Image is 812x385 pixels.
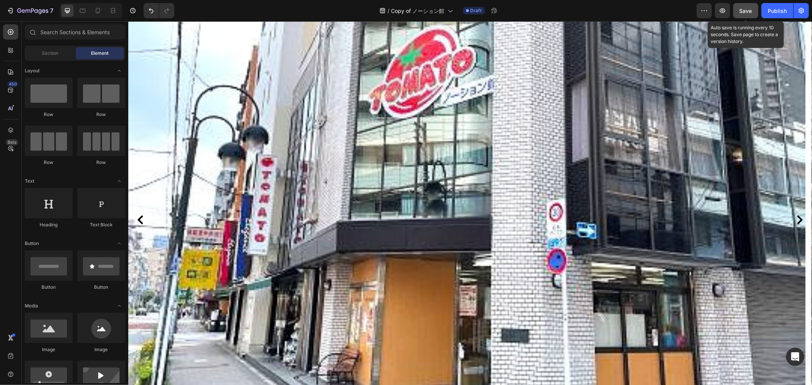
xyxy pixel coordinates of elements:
[77,111,125,118] div: Row
[25,346,73,353] div: Image
[25,111,73,118] div: Row
[113,237,125,250] span: Toggle open
[113,175,125,187] span: Toggle open
[25,159,73,166] div: Row
[42,50,59,57] span: Section
[91,50,108,57] span: Element
[144,3,174,18] div: Undo/Redo
[740,8,752,14] span: Save
[25,221,73,228] div: Heading
[113,65,125,77] span: Toggle open
[25,67,40,74] span: Layout
[25,302,38,309] span: Media
[388,7,390,15] span: /
[77,159,125,166] div: Row
[25,178,34,185] span: Text
[761,3,793,18] button: Publish
[733,3,758,18] button: Save
[471,7,482,14] span: Draft
[7,81,18,87] div: 450
[6,139,18,145] div: Beta
[25,24,125,40] input: Search Sections & Elements
[665,192,678,205] button: Carousel Next Arrow
[77,346,125,353] div: Image
[391,7,445,15] span: Copy of ノーション館
[77,284,125,291] div: Button
[50,6,53,15] p: 7
[128,21,812,385] iframe: Design area
[113,300,125,312] span: Toggle open
[786,348,804,366] div: Open Intercom Messenger
[25,284,73,291] div: Button
[25,240,39,247] span: Button
[3,3,57,18] button: 7
[768,7,787,15] div: Publish
[77,221,125,228] div: Text Block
